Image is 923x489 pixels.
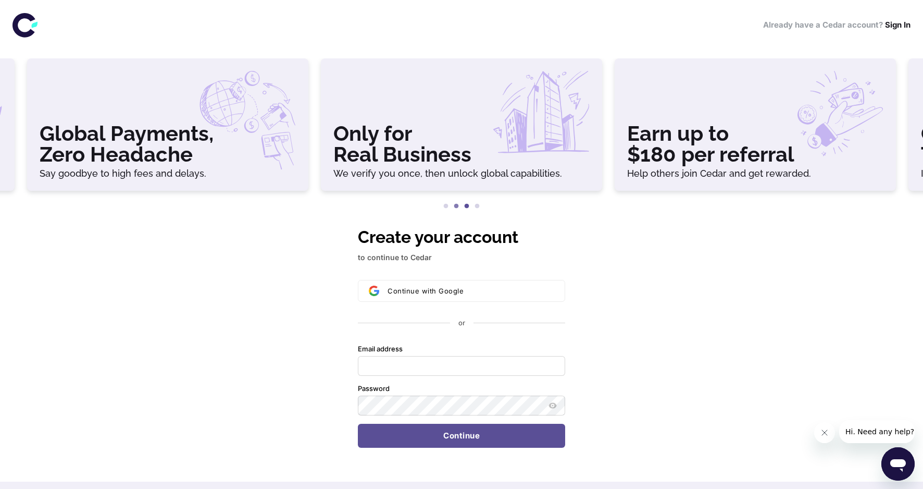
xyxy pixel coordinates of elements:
label: Password [358,384,390,394]
h6: Help others join Cedar and get rewarded. [627,169,883,178]
h6: Say goodbye to high fees and delays. [40,169,296,178]
span: Continue with Google [388,287,464,295]
iframe: Button to launch messaging window [881,447,915,481]
button: Sign in with GoogleContinue with Google [358,280,565,302]
label: Email address [358,345,403,354]
p: or [458,319,465,328]
button: 3 [461,201,472,212]
h6: Already have a Cedar account? [763,19,910,31]
img: Sign in with Google [369,286,379,296]
h1: Create your account [358,225,565,250]
h6: We verify you once, then unlock global capabilities. [333,169,590,178]
h3: Earn up to $180 per referral [627,123,883,165]
h3: Only for Real Business [333,123,590,165]
iframe: Message from company [839,420,915,443]
button: Continue [358,424,565,448]
button: Show password [546,399,559,412]
h3: Global Payments, Zero Headache [40,123,296,165]
button: 2 [451,201,461,212]
iframe: Close message [814,422,835,443]
p: to continue to Cedar [358,252,565,263]
a: Sign In [885,20,910,30]
button: 4 [472,201,482,212]
button: 1 [441,201,451,212]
